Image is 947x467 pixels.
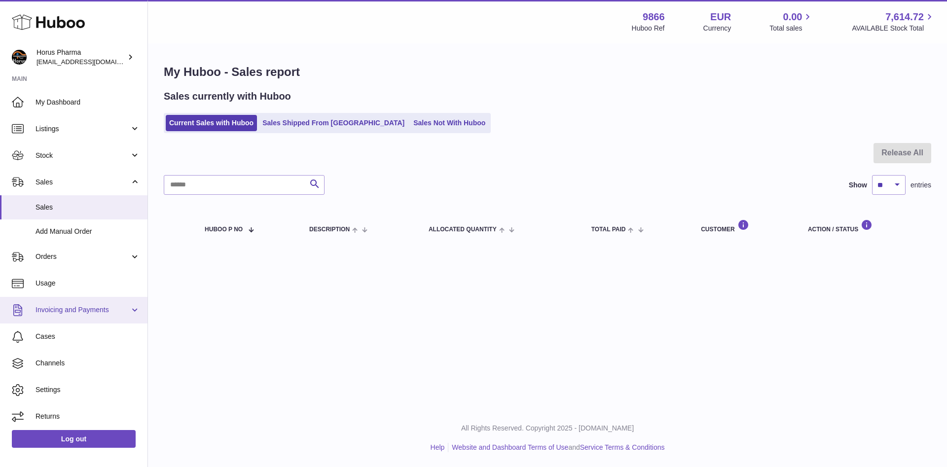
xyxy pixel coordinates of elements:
h2: Sales currently with Huboo [164,90,291,103]
a: Current Sales with Huboo [166,115,257,131]
span: Total sales [769,24,813,33]
span: Huboo P no [205,226,243,233]
span: 7,614.72 [885,10,924,24]
span: entries [911,180,931,190]
span: Description [309,226,350,233]
span: Usage [36,279,140,288]
div: Currency [703,24,731,33]
a: 7,614.72 AVAILABLE Stock Total [852,10,935,33]
a: Log out [12,430,136,448]
strong: EUR [710,10,731,24]
div: Huboo Ref [632,24,665,33]
span: Sales [36,178,130,187]
a: Website and Dashboard Terms of Use [452,443,568,451]
span: Stock [36,151,130,160]
div: Horus Pharma [36,48,125,67]
span: Invoicing and Payments [36,305,130,315]
span: My Dashboard [36,98,140,107]
span: Settings [36,385,140,395]
span: Listings [36,124,130,134]
div: Customer [701,219,788,233]
span: AVAILABLE Stock Total [852,24,935,33]
span: Channels [36,359,140,368]
a: Service Terms & Conditions [580,443,665,451]
span: 0.00 [783,10,802,24]
p: All Rights Reserved. Copyright 2025 - [DOMAIN_NAME] [156,424,939,433]
span: Total paid [591,226,626,233]
span: ALLOCATED Quantity [429,226,497,233]
a: 0.00 Total sales [769,10,813,33]
a: Sales Shipped From [GEOGRAPHIC_DATA] [259,115,408,131]
div: Action / Status [808,219,921,233]
a: Help [431,443,445,451]
h1: My Huboo - Sales report [164,64,931,80]
span: [EMAIL_ADDRESS][DOMAIN_NAME] [36,58,145,66]
span: Returns [36,412,140,421]
span: Cases [36,332,140,341]
span: Orders [36,252,130,261]
span: Add Manual Order [36,227,140,236]
label: Show [849,180,867,190]
strong: 9866 [643,10,665,24]
li: and [448,443,664,452]
a: Sales Not With Huboo [410,115,489,131]
img: info@horus-pharma.nl [12,50,27,65]
span: Sales [36,203,140,212]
